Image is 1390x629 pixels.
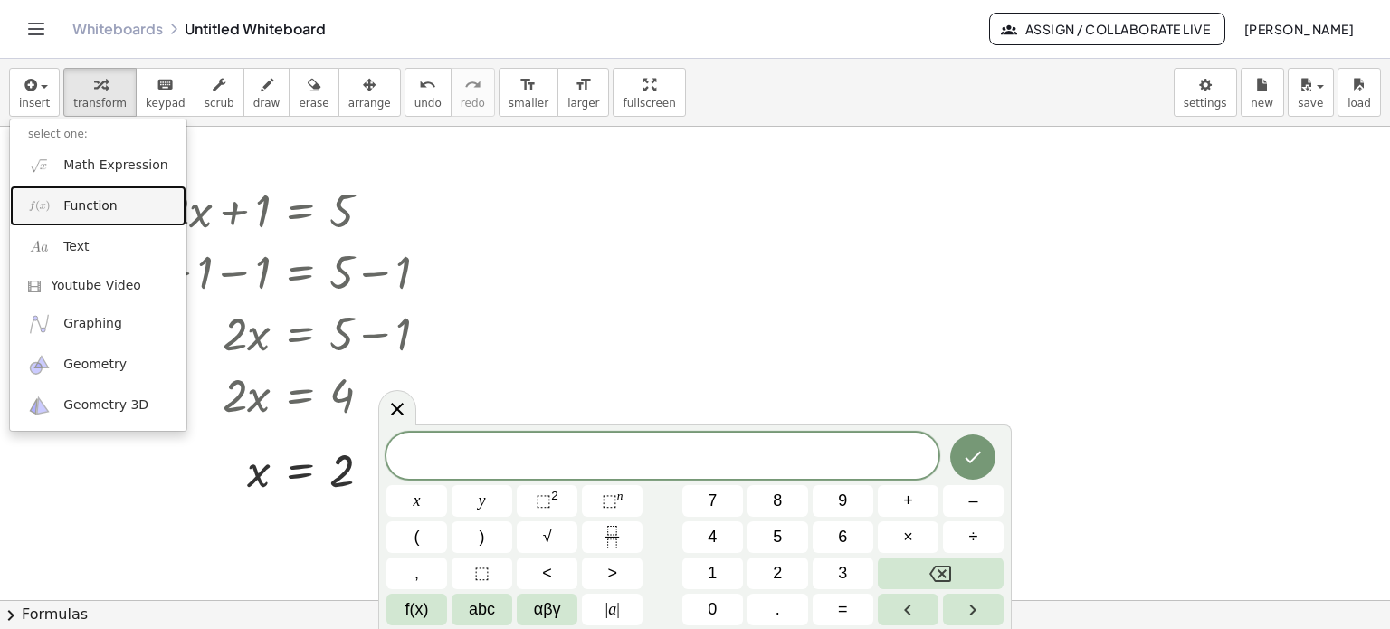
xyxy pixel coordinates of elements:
[943,594,1004,625] button: Right arrow
[1241,68,1284,117] button: new
[517,558,577,589] button: Less than
[747,594,808,625] button: .
[63,315,122,333] span: Graphing
[414,489,421,513] span: x
[813,594,873,625] button: Equals
[386,558,447,589] button: ,
[878,594,938,625] button: Left arrow
[773,489,782,513] span: 8
[414,97,442,110] span: undo
[708,525,717,549] span: 4
[289,68,338,117] button: erase
[28,154,51,176] img: sqrt_x.png
[10,303,186,344] a: Graphing
[613,68,685,117] button: fullscreen
[773,561,782,586] span: 2
[950,434,995,480] button: Done
[451,68,495,117] button: redoredo
[543,525,552,549] span: √
[253,97,281,110] span: draw
[575,74,592,96] i: format_size
[405,68,452,117] button: undoundo
[10,268,186,304] a: Youtube Video
[682,594,743,625] button: 0
[9,68,60,117] button: insert
[534,597,561,622] span: αβγ
[536,491,551,510] span: ⬚
[1338,68,1381,117] button: load
[1174,68,1237,117] button: settings
[28,395,51,417] img: ggb-3d.svg
[968,489,977,513] span: –
[414,561,419,586] span: ,
[838,489,847,513] span: 9
[605,597,620,622] span: a
[63,197,118,215] span: Function
[386,521,447,553] button: (
[969,525,978,549] span: ÷
[195,68,244,117] button: scrub
[747,485,808,517] button: 8
[582,594,643,625] button: Absolute value
[19,97,50,110] span: insert
[682,558,743,589] button: 1
[414,525,420,549] span: (
[479,489,486,513] span: y
[567,97,599,110] span: larger
[616,600,620,618] span: |
[73,97,127,110] span: transform
[10,186,186,226] a: Function
[517,485,577,517] button: Squared
[708,597,717,622] span: 0
[1251,97,1273,110] span: new
[419,74,436,96] i: undo
[136,68,195,117] button: keyboardkeypad
[878,558,1004,589] button: Backspace
[474,561,490,586] span: ⬚
[813,521,873,553] button: 6
[943,521,1004,553] button: Divide
[708,561,717,586] span: 1
[452,521,512,553] button: )
[776,597,780,622] span: .
[28,354,51,376] img: ggb-geometry.svg
[838,525,847,549] span: 6
[557,68,609,117] button: format_sizelarger
[943,485,1004,517] button: Minus
[469,597,495,622] span: abc
[607,561,617,586] span: >
[989,13,1225,45] button: Assign / Collaborate Live
[747,521,808,553] button: 5
[63,238,89,256] span: Text
[63,396,148,415] span: Geometry 3D
[299,97,328,110] span: erase
[551,489,558,502] sup: 2
[22,14,51,43] button: Toggle navigation
[1243,21,1354,37] span: [PERSON_NAME]
[10,386,186,426] a: Geometry 3D
[28,195,51,217] img: f_x.png
[903,525,913,549] span: ×
[878,485,938,517] button: Plus
[1288,68,1334,117] button: save
[682,521,743,553] button: 4
[464,74,481,96] i: redo
[582,521,643,553] button: Fraction
[602,491,617,510] span: ⬚
[452,594,512,625] button: Alphabet
[542,561,552,586] span: <
[1347,97,1371,110] span: load
[10,145,186,186] a: Math Expression
[1184,97,1227,110] span: settings
[10,124,186,145] li: select one:
[838,597,848,622] span: =
[903,489,913,513] span: +
[72,20,163,38] a: Whiteboards
[10,345,186,386] a: Geometry
[63,157,167,175] span: Math Expression
[10,226,186,267] a: Text
[519,74,537,96] i: format_size
[878,521,938,553] button: Times
[605,600,609,618] span: |
[28,235,51,258] img: Aa.png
